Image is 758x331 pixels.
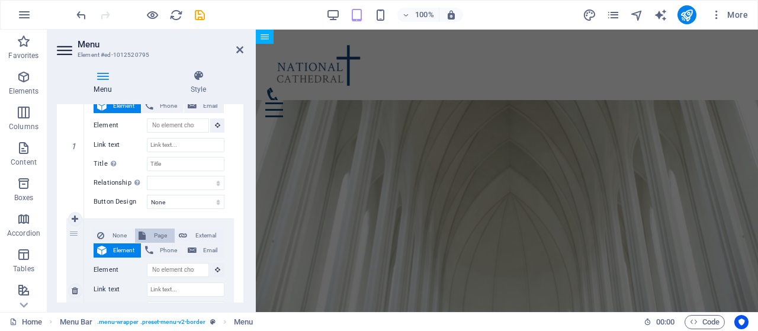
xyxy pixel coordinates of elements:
span: Click to select. Double-click to edit [60,315,93,329]
span: 00 00 [656,315,675,329]
i: Save (Ctrl+S) [193,8,207,22]
i: On resize automatically adjust zoom level to fit chosen device. [446,9,457,20]
p: Accordion [7,229,40,238]
h3: Element #ed-1012520795 [78,50,220,60]
span: Phone [157,99,180,113]
input: Link text... [147,282,224,297]
span: Click to select. Double-click to edit [234,315,253,329]
span: Element [110,99,137,113]
input: Title [147,301,224,316]
span: Email [200,99,220,113]
label: Button Design [94,195,147,209]
h4: Menu [57,70,153,95]
button: undo [74,8,88,22]
h4: Style [153,70,243,95]
button: Element [94,243,141,258]
button: Phone [142,243,184,258]
p: Tables [13,264,34,274]
button: Element [94,99,141,113]
button: 100% [397,8,439,22]
span: Page [149,229,171,243]
button: Phone [142,99,184,113]
button: text_generator [654,8,668,22]
input: Title [147,157,224,171]
span: Code [690,315,720,329]
span: Phone [157,243,180,258]
p: Boxes [14,193,34,203]
button: Page [135,229,175,243]
button: design [583,8,597,22]
span: None [108,229,131,243]
label: Title [94,301,147,316]
label: Link text [94,138,147,152]
button: Code [685,315,725,329]
p: Favorites [8,51,38,60]
i: Publish [680,8,693,22]
label: Element [94,263,147,277]
a: Click to cancel selection. Double-click to open Pages [9,315,42,329]
button: Email [184,243,224,258]
button: None [94,229,134,243]
span: More [711,9,748,21]
button: Click here to leave preview mode and continue editing [145,8,159,22]
button: More [706,5,753,24]
i: Reload page [169,8,183,22]
button: save [192,8,207,22]
button: Usercentrics [734,315,749,329]
p: Elements [9,86,39,96]
i: Pages (Ctrl+Alt+S) [606,8,620,22]
span: Element [110,243,137,258]
input: Link text... [147,138,224,152]
i: Undo: Change menu items (Ctrl+Z) [75,8,88,22]
input: No element chosen [147,118,209,133]
button: Email [184,99,224,113]
label: Title [94,157,147,171]
h6: Session time [644,315,675,329]
span: Email [200,243,220,258]
span: : [664,317,666,326]
i: This element is a customizable preset [210,319,216,325]
i: Navigator [630,8,644,22]
span: External [191,229,220,243]
input: No element chosen [147,263,209,277]
h6: 100% [415,8,434,22]
button: publish [677,5,696,24]
button: navigator [630,8,644,22]
i: Design (Ctrl+Alt+Y) [583,8,596,22]
h2: Menu [78,39,243,50]
em: 1 [65,142,82,151]
label: Link text [94,282,147,297]
button: External [175,229,224,243]
i: AI Writer [654,8,667,22]
nav: breadcrumb [60,315,253,329]
label: Element [94,118,147,133]
p: Content [11,158,37,167]
button: reload [169,8,183,22]
span: . menu-wrapper .preset-menu-v2-border [97,315,205,329]
p: Columns [9,122,38,131]
button: pages [606,8,621,22]
label: Relationship [94,176,147,190]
